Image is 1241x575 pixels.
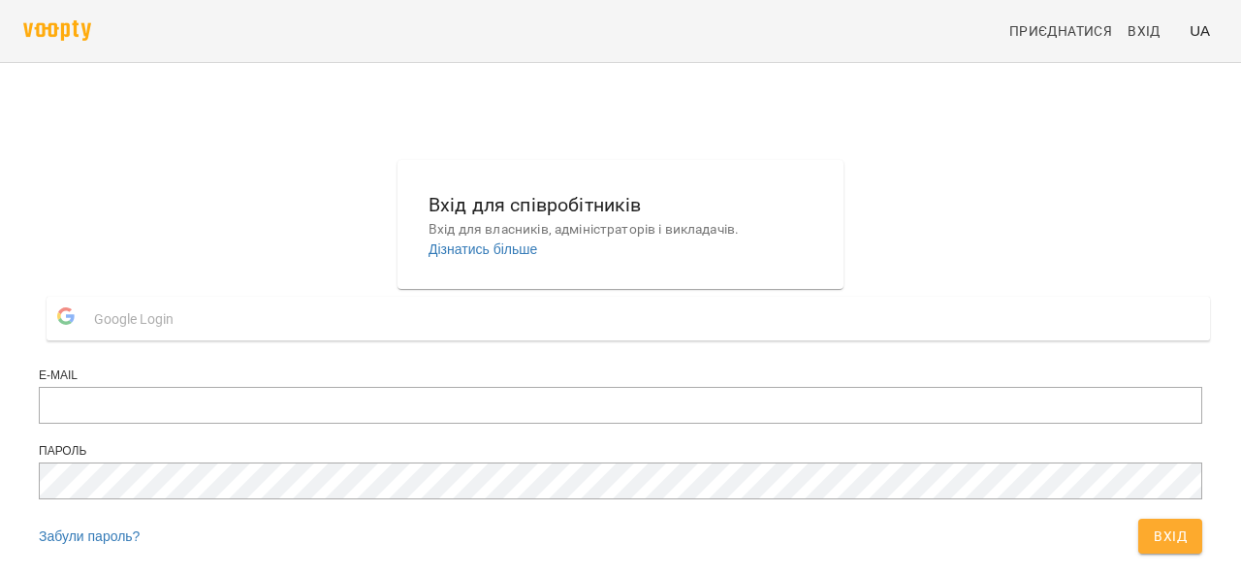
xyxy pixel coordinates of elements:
a: Забули пароль? [39,528,140,544]
span: Приєднатися [1009,19,1112,43]
span: Вхід [1154,525,1187,548]
button: UA [1182,13,1218,48]
div: Пароль [39,443,1202,460]
span: UA [1190,20,1210,41]
p: Вхід для власників, адміністраторів і викладачів. [429,220,812,240]
h6: Вхід для співробітників [429,190,812,220]
span: Вхід [1128,19,1161,43]
button: Вхід [1138,519,1202,554]
a: Приєднатися [1002,14,1120,48]
span: Google Login [94,300,183,338]
img: voopty.png [23,20,91,41]
a: Вхід [1120,14,1182,48]
button: Вхід для співробітниківВхід для власників, адміністраторів і викладачів.Дізнатись більше [413,175,828,274]
a: Дізнатись більше [429,241,537,257]
div: E-mail [39,367,1202,384]
button: Google Login [47,297,1210,340]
